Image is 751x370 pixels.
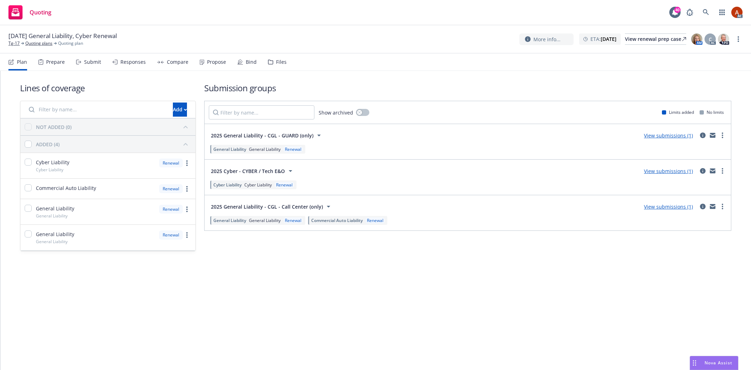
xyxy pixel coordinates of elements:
span: General Liability [36,239,68,245]
a: Tg-17 [8,40,20,47]
div: Bind [246,59,257,65]
a: Quoting plans [25,40,52,47]
span: [DATE] General Liability, Cyber Renewal [8,32,117,40]
button: 2025 General Liability - CGL - GUARD (only) [209,128,325,142]
div: Propose [207,59,226,65]
div: Files [276,59,287,65]
span: General Liability [36,205,74,212]
div: Plan [17,59,27,65]
span: Commercial Auto Liability [36,184,96,192]
span: Cyber Liability [244,182,272,188]
button: 2025 General Liability - CGL - Call Center (only) [209,199,335,214]
a: View submissions (1) [644,168,693,174]
a: mail [708,131,717,140]
span: General Liability [213,217,246,223]
a: more [183,159,191,167]
button: ADDED (4) [36,138,191,150]
span: More info... [533,36,561,43]
button: Nova Assist [690,356,738,370]
span: General Liability [249,146,281,152]
a: circleInformation [699,167,707,175]
div: Submit [84,59,101,65]
div: Compare [167,59,188,65]
a: more [183,185,191,193]
span: General Liability [249,217,281,223]
span: Cyber Liability [36,167,63,173]
div: Renewal [365,217,385,223]
div: Responses [120,59,146,65]
input: Filter by name... [25,103,169,117]
h1: Lines of coverage [20,82,196,94]
span: Show archived [319,109,353,116]
strong: [DATE] [601,36,617,42]
span: 2025 General Liability - CGL - Call Center (only) [211,203,323,210]
div: Renewal [283,146,303,152]
div: Renewal [159,184,183,193]
a: Quoting [6,2,54,22]
span: Quoting plan [58,40,83,47]
span: General Liability [213,146,246,152]
button: 2025 Cyber - CYBER / Tech E&O [209,164,297,178]
div: No limits [700,109,724,115]
a: circleInformation [699,202,707,211]
a: more [183,205,191,214]
button: More info... [519,33,574,45]
a: Report a Bug [683,5,697,19]
div: 40 [674,7,681,13]
div: Renewal [159,159,183,167]
a: more [718,202,727,211]
span: ETA : [590,35,617,43]
a: mail [708,167,717,175]
a: View renewal prep case [625,33,686,45]
div: Renewal [159,230,183,239]
input: Filter by name... [209,105,314,119]
div: Renewal [283,217,303,223]
span: General Liability [36,230,74,238]
div: Renewal [159,205,183,214]
a: View submissions (1) [644,203,693,210]
a: View submissions (1) [644,132,693,139]
div: Renewal [275,182,294,188]
div: Limits added [662,109,694,115]
span: Nova Assist [705,360,732,366]
a: circleInformation [699,131,707,140]
img: photo [691,33,702,45]
a: more [718,167,727,175]
a: more [183,231,191,239]
span: C [709,36,712,43]
div: Drag to move [690,356,699,370]
span: Commercial Auto Liability [311,217,363,223]
div: Prepare [46,59,65,65]
img: photo [731,7,743,18]
span: 2025 General Liability - CGL - GUARD (only) [211,132,313,139]
span: General Liability [36,213,68,219]
div: View renewal prep case [625,34,686,44]
div: NOT ADDED (0) [36,123,71,131]
div: Add [173,103,187,116]
a: mail [708,202,717,211]
img: photo [718,33,729,45]
button: Add [173,103,187,117]
a: Search [699,5,713,19]
span: Cyber Liability [213,182,242,188]
a: Switch app [715,5,729,19]
span: Quoting [30,10,51,15]
span: Cyber Liability [36,159,69,166]
a: more [734,35,743,43]
button: NOT ADDED (0) [36,121,191,132]
span: 2025 Cyber - CYBER / Tech E&O [211,167,285,175]
a: more [718,131,727,140]
div: ADDED (4) [36,141,60,148]
h1: Submission groups [204,82,731,94]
